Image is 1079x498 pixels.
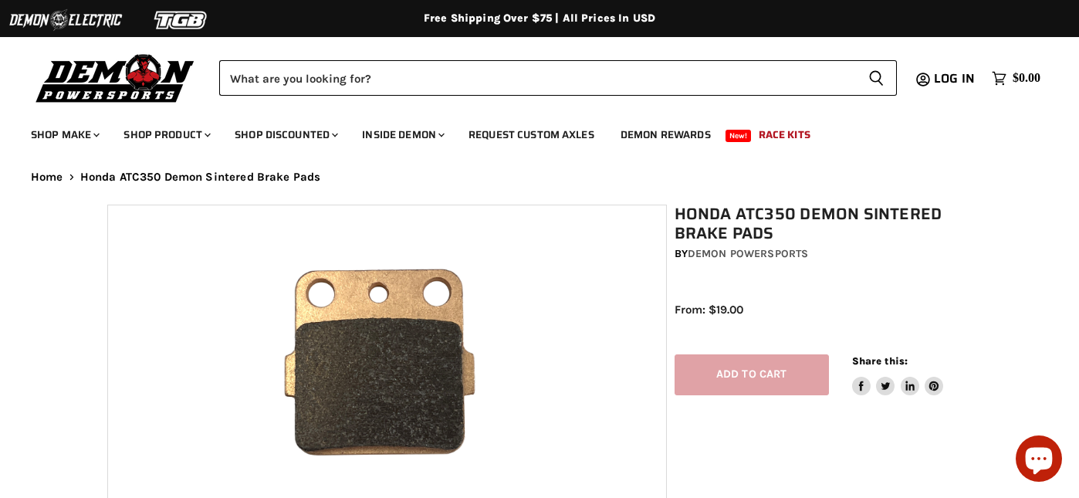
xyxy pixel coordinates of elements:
[852,355,908,367] span: Share this:
[688,247,808,260] a: Demon Powersports
[123,5,239,35] img: TGB Logo 2
[457,119,606,151] a: Request Custom Axles
[80,171,321,184] span: Honda ATC350 Demon Sintered Brake Pads
[112,119,220,151] a: Shop Product
[852,354,944,395] aside: Share this:
[1011,435,1067,486] inbox-online-store-chat: Shopify online store chat
[350,119,454,151] a: Inside Demon
[31,50,200,105] img: Demon Powersports
[934,69,975,88] span: Log in
[19,119,109,151] a: Shop Make
[726,130,752,142] span: New!
[219,60,856,96] input: Search
[675,205,979,243] h1: Honda ATC350 Demon Sintered Brake Pads
[675,303,743,317] span: From: $19.00
[8,5,123,35] img: Demon Electric Logo 2
[19,113,1037,151] ul: Main menu
[31,171,63,184] a: Home
[223,119,347,151] a: Shop Discounted
[856,60,897,96] button: Search
[927,72,984,86] a: Log in
[675,246,979,263] div: by
[984,67,1048,90] a: $0.00
[747,119,822,151] a: Race Kits
[1013,71,1040,86] span: $0.00
[219,60,897,96] form: Product
[609,119,722,151] a: Demon Rewards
